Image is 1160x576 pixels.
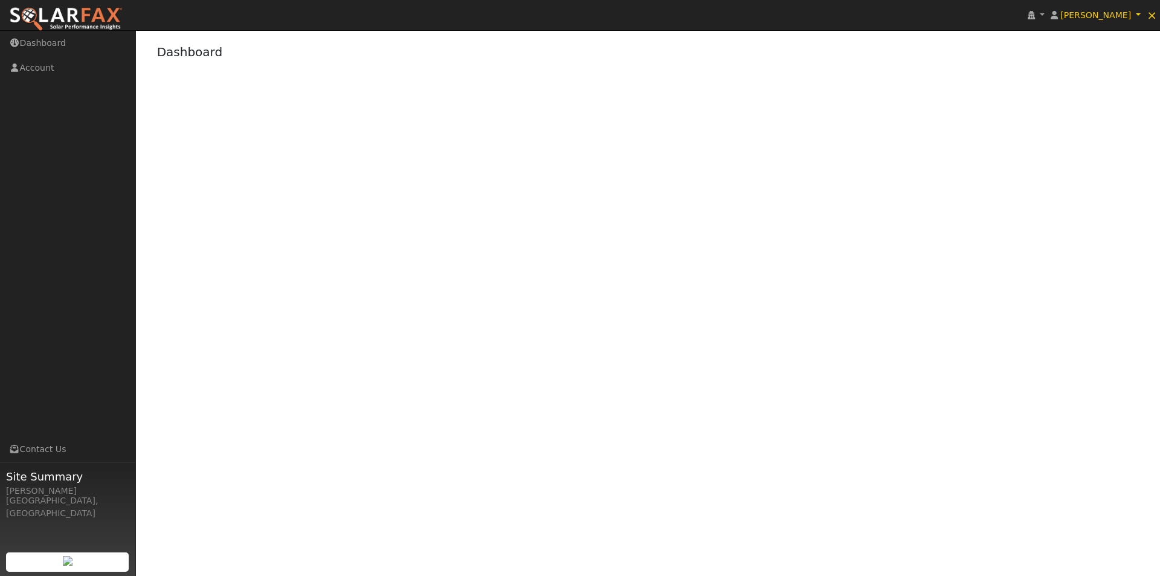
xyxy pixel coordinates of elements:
[1060,10,1131,20] span: [PERSON_NAME]
[1147,8,1157,22] span: ×
[9,7,123,32] img: SolarFax
[6,494,129,520] div: [GEOGRAPHIC_DATA], [GEOGRAPHIC_DATA]
[157,45,223,59] a: Dashboard
[63,556,72,566] img: retrieve
[6,468,129,485] span: Site Summary
[6,485,129,497] div: [PERSON_NAME]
